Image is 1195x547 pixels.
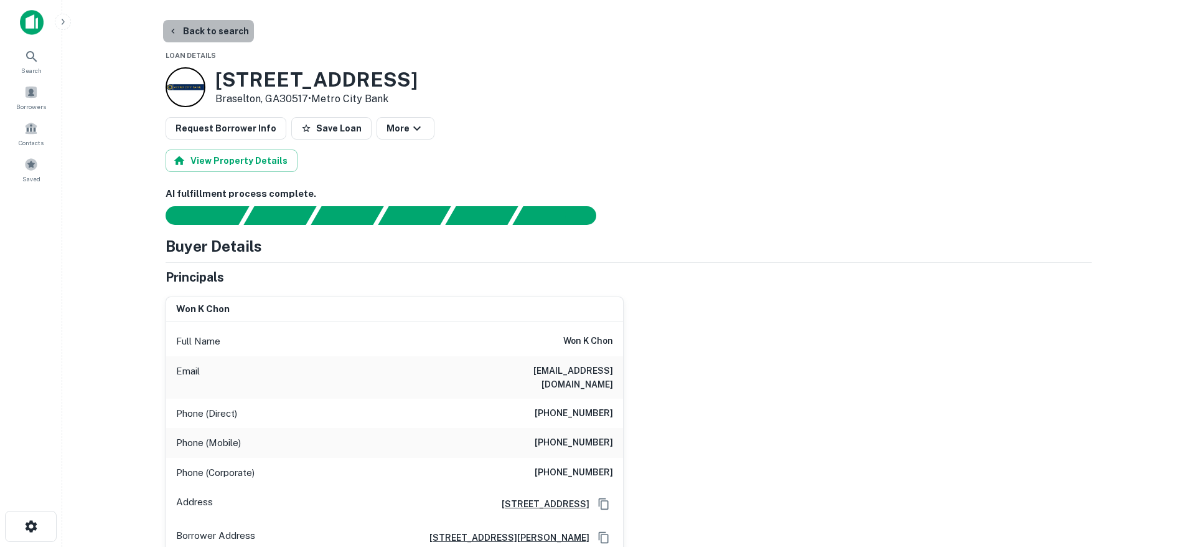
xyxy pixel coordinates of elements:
button: Back to search [163,20,254,42]
p: Braselton, GA30517 • [215,92,418,107]
img: capitalize-icon.png [20,10,44,35]
div: Sending borrower request to AI... [151,206,244,225]
button: Copy Address [594,528,613,547]
p: Phone (Direct) [176,406,237,421]
p: Email [176,364,200,391]
h4: Buyer Details [166,235,262,257]
h6: [EMAIL_ADDRESS][DOMAIN_NAME] [464,364,613,391]
h6: won k chon [176,302,230,316]
h6: [PHONE_NUMBER] [535,406,613,421]
a: Contacts [4,117,59,150]
h5: Principals [166,268,224,287]
h6: AI fulfillment process complete. [166,187,1092,201]
p: Phone (Corporate) [176,465,255,480]
h6: [PHONE_NUMBER] [535,465,613,480]
p: Phone (Mobile) [176,435,241,450]
a: Saved [4,153,59,186]
div: Principals found, AI now looking for contact information... [378,206,451,225]
button: Request Borrower Info [166,117,286,140]
a: [STREET_ADDRESS][PERSON_NAME] [419,531,589,545]
button: View Property Details [166,150,298,172]
p: Full Name [176,334,220,349]
a: Search [4,44,59,78]
span: Loan Details [166,52,216,59]
p: Borrower Address [176,528,255,547]
div: Principals found, still searching for contact information. This may take time... [445,206,518,225]
button: Save Loan [291,117,372,140]
span: Contacts [19,138,44,148]
span: Borrowers [16,102,46,112]
a: [STREET_ADDRESS] [492,497,589,511]
button: More [377,117,434,140]
a: Borrowers [4,80,59,114]
div: Documents found, AI parsing details... [311,206,383,225]
h6: won k chon [563,334,613,349]
h3: [STREET_ADDRESS] [215,68,418,92]
button: Copy Address [594,495,613,513]
div: AI fulfillment process complete. [513,206,611,225]
a: Metro City Bank [311,93,388,105]
span: Search [21,65,42,75]
h6: [PHONE_NUMBER] [535,435,613,450]
iframe: Chat Widget [1133,447,1195,507]
span: Saved [22,174,40,184]
div: Your request is received and processing... [243,206,316,225]
p: Address [176,495,213,513]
